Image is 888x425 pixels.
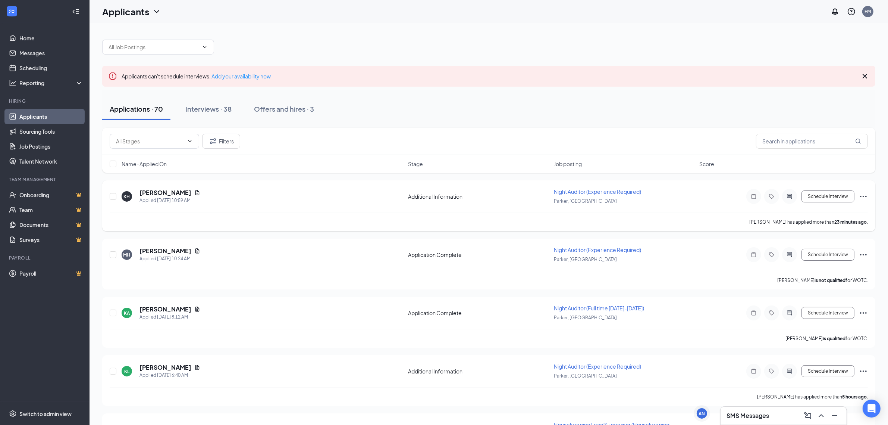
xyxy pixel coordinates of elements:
svg: ChevronDown [187,138,193,144]
svg: Note [749,252,758,258]
svg: Error [108,72,117,81]
span: Night Auditor (Experience Required) [554,188,641,195]
svg: ActiveChat [785,368,794,374]
div: Application Complete [408,251,549,258]
h1: Applicants [102,5,149,18]
button: Schedule Interview [801,190,854,202]
b: 5 hours ago [842,394,867,400]
div: Applied [DATE] 6:40 AM [139,372,200,379]
button: Schedule Interview [801,307,854,319]
a: Home [19,31,83,46]
b: is not qualified [815,277,845,283]
svg: Document [194,306,200,312]
div: Hiring [9,98,82,104]
div: Open Intercom Messenger [863,400,881,418]
svg: Analysis [9,79,16,87]
svg: Document [194,190,200,196]
svg: Document [194,364,200,370]
h5: [PERSON_NAME] [139,363,191,372]
span: Parker, [GEOGRAPHIC_DATA] [554,373,617,379]
p: [PERSON_NAME] for WOTC. [777,277,868,283]
p: [PERSON_NAME] has applied more than . [757,394,868,400]
button: Schedule Interview [801,365,854,377]
div: Team Management [9,176,82,183]
input: Search in applications [756,134,868,149]
h5: [PERSON_NAME] [139,247,191,255]
span: Score [699,160,714,168]
svg: Note [749,368,758,374]
input: All Job Postings [109,43,199,51]
button: Minimize [829,410,841,422]
span: Parker, [GEOGRAPHIC_DATA] [554,198,617,204]
span: Job posting [554,160,582,168]
b: 23 minutes ago [834,219,867,225]
a: TeamCrown [19,202,83,217]
button: Schedule Interview [801,249,854,261]
button: ComposeMessage [802,410,814,422]
div: Switch to admin view [19,410,72,418]
div: KH [124,193,130,200]
svg: Ellipses [859,308,868,317]
svg: ActiveChat [785,193,794,199]
div: KA [124,310,130,316]
h5: [PERSON_NAME] [139,189,191,197]
input: All Stages [116,137,184,145]
div: Applied [DATE] 10:59 AM [139,197,200,204]
a: OnboardingCrown [19,187,83,202]
span: Parker, [GEOGRAPHIC_DATA] [554,315,617,320]
svg: Ellipses [859,250,868,259]
button: ChevronUp [815,410,827,422]
h3: SMS Messages [727,412,769,420]
svg: Filter [208,137,217,146]
svg: Note [749,310,758,316]
svg: QuestionInfo [847,7,856,16]
svg: ChevronDown [152,7,161,16]
svg: Document [194,248,200,254]
svg: ChevronDown [202,44,208,50]
b: is qualified [823,336,845,341]
svg: Tag [767,252,776,258]
svg: ChevronUp [817,411,826,420]
a: Applicants [19,109,83,124]
svg: ActiveChat [785,310,794,316]
div: Additional Information [408,367,549,375]
button: Filter Filters [202,134,240,149]
span: Night Auditor (Experience Required) [554,363,641,370]
div: FM [865,8,871,15]
a: SurveysCrown [19,232,83,247]
div: Applied [DATE] 10:24 AM [139,255,200,263]
svg: Tag [767,310,776,316]
span: Name · Applied On [122,160,167,168]
a: PayrollCrown [19,266,83,281]
svg: Cross [860,72,869,81]
a: Job Postings [19,139,83,154]
a: Sourcing Tools [19,124,83,139]
svg: Note [749,193,758,199]
h5: [PERSON_NAME] [139,305,191,313]
svg: ActiveChat [785,252,794,258]
svg: Tag [767,368,776,374]
span: Applicants can't schedule interviews. [122,73,271,80]
div: Reporting [19,79,84,87]
p: [PERSON_NAME] for WOTC. [785,335,868,342]
svg: Ellipses [859,192,868,201]
div: Applications · 70 [110,104,163,114]
p: [PERSON_NAME] has applied more than . [749,219,868,225]
a: Add your availability now [211,73,271,80]
a: DocumentsCrown [19,217,83,232]
div: Payroll [9,255,82,261]
a: Messages [19,46,83,61]
div: Additional Information [408,193,549,200]
a: Scheduling [19,61,83,75]
span: Stage [408,160,423,168]
div: AN [699,410,705,417]
a: Talent Network [19,154,83,169]
svg: Minimize [830,411,839,420]
div: Interviews · 38 [185,104,232,114]
svg: Ellipses [859,367,868,376]
svg: Tag [767,193,776,199]
div: KL [124,368,129,375]
svg: WorkstreamLogo [8,7,16,15]
div: Offers and hires · 3 [254,104,314,114]
svg: Settings [9,410,16,418]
